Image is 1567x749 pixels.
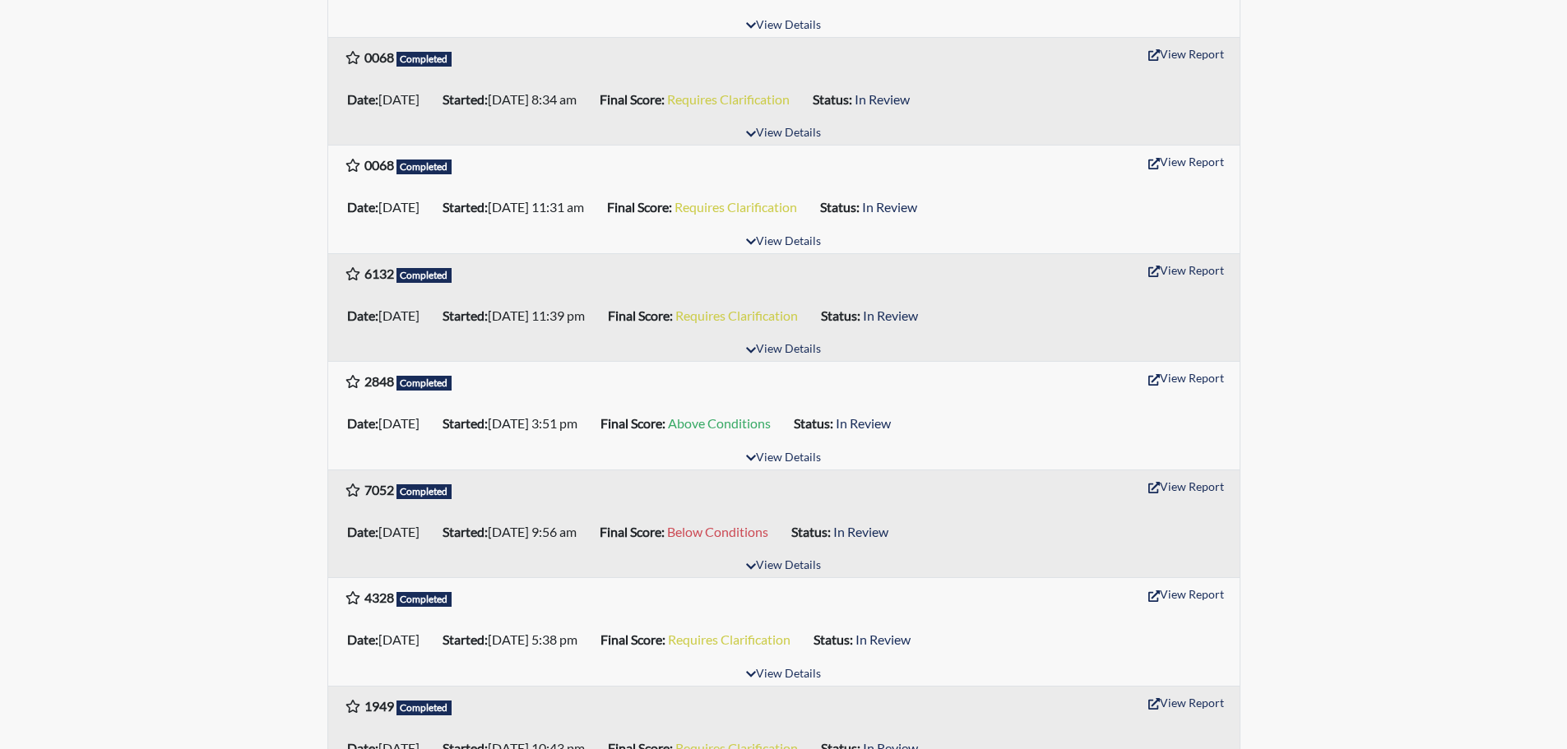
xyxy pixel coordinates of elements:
li: [DATE] [341,303,436,329]
li: [DATE] 8:34 am [436,86,593,113]
span: Above Conditions [668,415,771,431]
button: View Details [739,15,828,37]
span: Completed [396,160,452,174]
span: Completed [396,376,452,391]
button: View Details [739,555,828,577]
b: Status: [794,415,833,431]
span: Requires Clarification [675,199,797,215]
b: Started: [443,307,488,323]
b: Date: [347,524,378,539]
b: Started: [443,631,488,647]
span: In Review [855,91,910,107]
b: Status: [814,631,853,647]
span: In Review [862,199,917,215]
li: [DATE] [341,626,436,653]
span: Completed [396,268,452,283]
li: [DATE] 11:39 pm [436,303,601,329]
b: 6132 [364,266,394,281]
button: View Report [1141,690,1231,715]
b: Started: [443,415,488,431]
b: Started: [443,199,488,215]
button: View Report [1141,365,1231,391]
b: 2848 [364,373,394,389]
li: [DATE] [341,410,436,437]
b: Status: [791,524,831,539]
button: View Details [739,123,828,145]
b: Final Score: [600,524,665,539]
b: Status: [820,199,860,215]
li: [DATE] 9:56 am [436,519,593,545]
b: Final Score: [607,199,672,215]
li: [DATE] 5:38 pm [436,626,594,653]
b: 1949 [364,698,394,714]
span: Requires Clarification [667,91,790,107]
button: View Report [1141,581,1231,607]
span: In Review [855,631,911,647]
button: View Details [739,231,828,253]
button: View Details [739,339,828,361]
span: Completed [396,52,452,67]
b: Status: [813,91,852,107]
b: Final Score: [608,307,673,323]
button: View Report [1141,474,1231,499]
span: In Review [863,307,918,323]
b: Final Score: [600,91,665,107]
li: [DATE] 3:51 pm [436,410,594,437]
b: Started: [443,524,488,539]
li: [DATE] [341,86,436,113]
b: Date: [347,307,378,323]
span: Completed [396,484,452,499]
li: [DATE] [341,194,436,220]
button: View Details [739,447,828,469]
b: 0068 [364,157,394,173]
b: 0068 [364,49,394,65]
b: 4328 [364,589,394,605]
b: Final Score: [600,415,665,431]
li: [DATE] 11:31 am [436,194,600,220]
b: Date: [347,631,378,647]
b: Date: [347,91,378,107]
span: Completed [396,592,452,607]
span: Below Conditions [667,524,768,539]
span: Requires Clarification [668,631,790,647]
button: View Report [1141,41,1231,67]
b: Status: [821,307,860,323]
span: Requires Clarification [675,307,798,323]
b: Final Score: [600,631,665,647]
span: Completed [396,700,452,715]
button: View Report [1141,257,1231,283]
b: Date: [347,415,378,431]
b: Started: [443,91,488,107]
button: View Details [739,663,828,686]
li: [DATE] [341,519,436,545]
b: Date: [347,199,378,215]
b: 7052 [364,482,394,497]
span: In Review [836,415,891,431]
span: In Review [833,524,888,539]
button: View Report [1141,149,1231,174]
